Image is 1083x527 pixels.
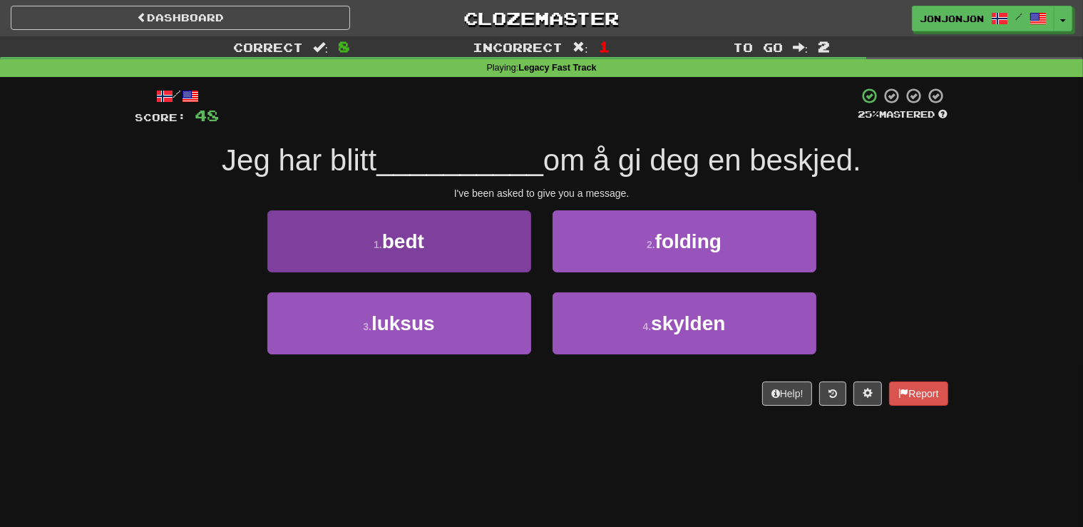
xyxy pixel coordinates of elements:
[374,239,382,250] small: 1 .
[135,87,220,105] div: /
[920,12,984,25] span: jonjonjon
[518,63,596,73] strong: Legacy Fast Track
[338,38,350,55] span: 8
[313,41,329,53] span: :
[376,143,543,177] span: __________
[733,40,783,54] span: To go
[643,321,652,332] small: 4 .
[371,312,435,334] span: luksus
[655,230,722,252] span: folding
[858,108,880,120] span: 25 %
[819,382,846,406] button: Round history (alt+y)
[135,111,187,123] span: Score:
[267,292,531,354] button: 3.luksus
[11,6,350,30] a: Dashboard
[363,321,371,332] small: 3 .
[135,186,948,200] div: I've been asked to give you a message.
[858,108,948,121] div: Mastered
[233,40,303,54] span: Correct
[473,40,563,54] span: Incorrect
[912,6,1054,31] a: jonjonjon /
[762,382,813,406] button: Help!
[553,210,816,272] button: 2.folding
[267,210,531,272] button: 1.bedt
[553,292,816,354] button: 4.skylden
[543,143,861,177] span: om å gi deg en beskjed.
[1015,11,1022,21] span: /
[889,382,948,406] button: Report
[371,6,711,31] a: Clozemaster
[647,239,655,250] small: 2 .
[793,41,809,53] span: :
[382,230,424,252] span: bedt
[222,143,376,177] span: Jeg har blitt
[598,38,610,55] span: 1
[651,312,725,334] span: skylden
[573,41,588,53] span: :
[818,38,830,55] span: 2
[195,106,220,124] span: 48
